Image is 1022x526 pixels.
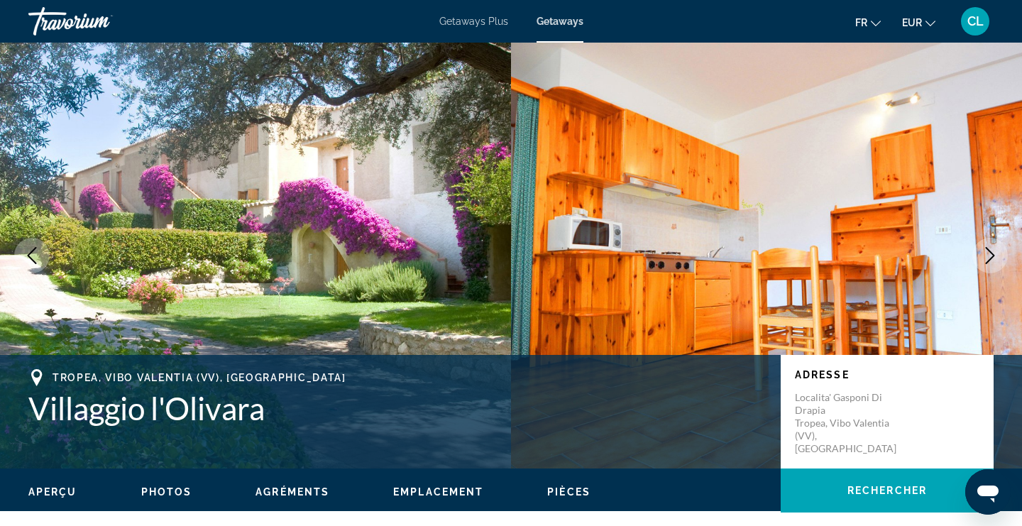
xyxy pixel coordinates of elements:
[972,238,1008,273] button: Next image
[28,486,77,498] button: Aperçu
[53,372,346,383] span: Tropea, Vibo Valentia (VV), [GEOGRAPHIC_DATA]
[393,486,483,498] span: Emplacement
[965,469,1011,515] iframe: Bouton de lancement de la fenêtre de messagerie
[141,486,192,498] button: Photos
[393,486,483,498] button: Emplacement
[255,486,329,498] button: Agréments
[14,238,50,273] button: Previous image
[28,390,766,427] h1: Villaggio l'Olivara
[795,391,908,455] p: Localita' Gasponi di Drapia Tropea, Vibo Valentia (VV), [GEOGRAPHIC_DATA]
[855,17,867,28] span: fr
[537,16,583,27] a: Getaways
[547,486,590,498] button: Pièces
[28,3,170,40] a: Travorium
[547,486,590,498] span: Pièces
[902,12,935,33] button: Change currency
[902,17,922,28] span: EUR
[855,12,881,33] button: Change language
[795,369,979,380] p: Adresse
[255,486,329,498] span: Agréments
[781,469,994,513] button: Rechercher
[439,16,508,27] a: Getaways Plus
[957,6,994,36] button: User Menu
[141,486,192,498] span: Photos
[967,14,984,28] span: CL
[28,486,77,498] span: Aperçu
[847,485,927,496] span: Rechercher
